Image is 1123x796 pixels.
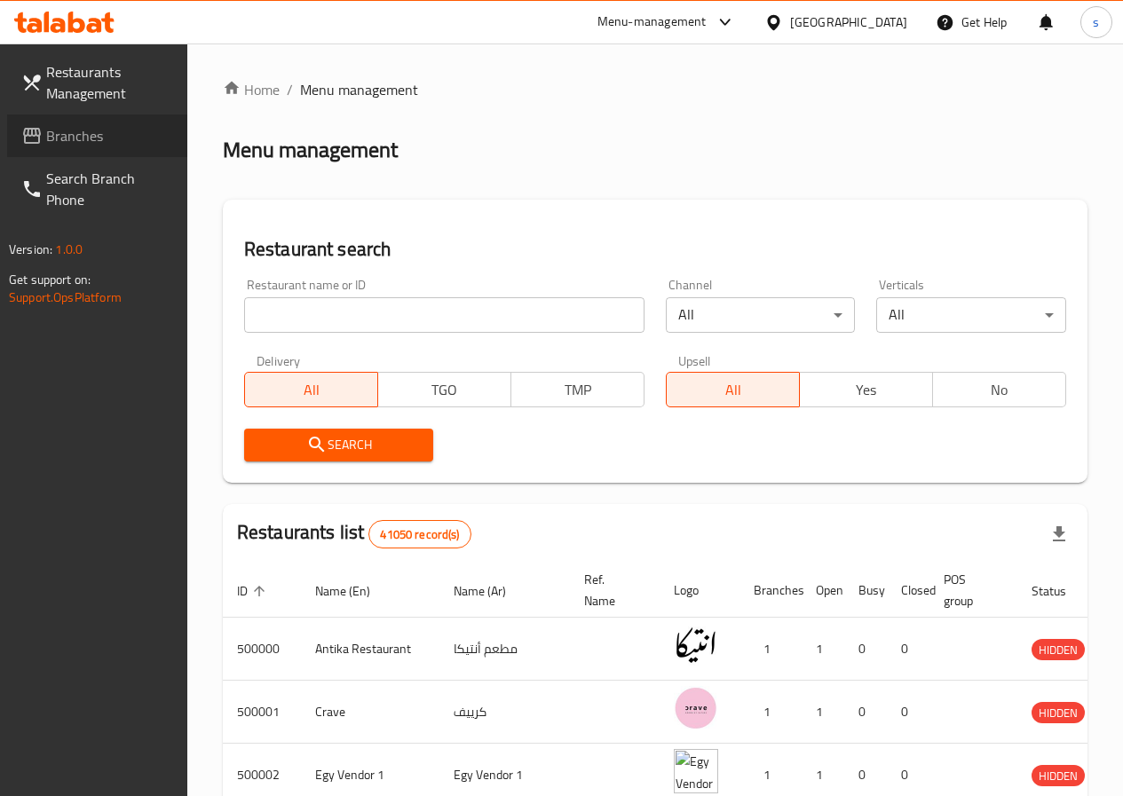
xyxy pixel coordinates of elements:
[1038,513,1080,556] div: Export file
[244,429,434,461] button: Search
[300,79,418,100] span: Menu management
[739,618,802,681] td: 1
[55,238,83,261] span: 1.0.0
[9,238,52,261] span: Version:
[223,618,301,681] td: 500000
[46,168,173,210] span: Search Branch Phone
[932,372,1066,407] button: No
[439,618,570,681] td: مطعم أنتيكا
[368,520,471,548] div: Total records count
[674,686,718,730] img: Crave
[876,297,1066,333] div: All
[252,377,371,403] span: All
[315,580,393,602] span: Name (En)
[674,377,793,403] span: All
[940,377,1059,403] span: No
[7,157,187,221] a: Search Branch Phone
[377,372,511,407] button: TGO
[244,372,378,407] button: All
[807,377,926,403] span: Yes
[301,681,439,744] td: Crave
[1093,12,1099,32] span: s
[244,297,645,333] input: Search for restaurant name or ID..
[258,434,420,456] span: Search
[301,618,439,681] td: Antika Restaurant
[790,12,907,32] div: [GEOGRAPHIC_DATA]
[369,526,470,543] span: 41050 record(s)
[510,372,645,407] button: TMP
[1032,703,1085,723] span: HIDDEN
[666,372,800,407] button: All
[1032,766,1085,786] span: HIDDEN
[223,136,398,164] h2: Menu management
[1032,702,1085,723] div: HIDDEN
[660,564,739,618] th: Logo
[7,51,187,114] a: Restaurants Management
[46,125,173,146] span: Branches
[844,564,887,618] th: Busy
[7,114,187,157] a: Branches
[666,297,856,333] div: All
[739,681,802,744] td: 1
[454,580,529,602] span: Name (Ar)
[802,618,844,681] td: 1
[223,79,280,100] a: Home
[439,681,570,744] td: كرييف
[385,377,504,403] span: TGO
[739,564,802,618] th: Branches
[287,79,293,100] li: /
[1032,580,1089,602] span: Status
[237,580,271,602] span: ID
[597,12,707,33] div: Menu-management
[9,286,122,309] a: Support.OpsPlatform
[674,623,718,667] img: Antika Restaurant
[802,681,844,744] td: 1
[223,79,1087,100] nav: breadcrumb
[1032,640,1085,660] span: HIDDEN
[1032,765,1085,786] div: HIDDEN
[844,618,887,681] td: 0
[237,519,471,548] h2: Restaurants list
[674,749,718,793] img: Egy Vendor 1
[802,564,844,618] th: Open
[1032,639,1085,660] div: HIDDEN
[887,564,929,618] th: Closed
[584,569,638,611] span: Ref. Name
[887,618,929,681] td: 0
[944,569,996,611] span: POS group
[257,354,301,366] label: Delivery
[844,681,887,744] td: 0
[799,372,933,407] button: Yes
[887,681,929,744] td: 0
[46,61,173,104] span: Restaurants Management
[678,354,711,366] label: Upsell
[9,268,91,291] span: Get support on:
[244,236,1066,263] h2: Restaurant search
[223,681,301,744] td: 500001
[518,377,637,403] span: TMP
